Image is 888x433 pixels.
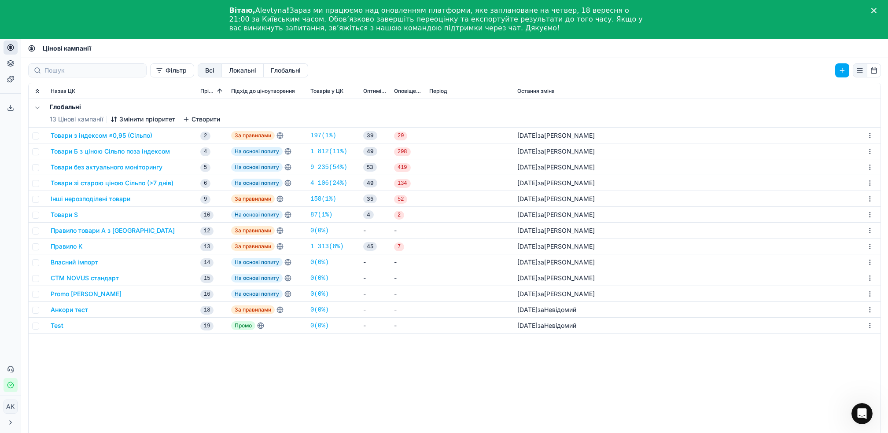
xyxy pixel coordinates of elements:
span: AK [4,400,17,413]
span: [DATE] [517,258,538,266]
span: [DATE] [517,306,538,313]
span: 14 [200,258,214,267]
span: Остання зміна [517,88,555,95]
a: 9 235(54%) [310,163,347,172]
td: - [391,270,426,286]
div: за [PERSON_NAME] [517,242,595,251]
a: 0(0%) [310,258,329,267]
div: за [PERSON_NAME] [517,258,595,267]
span: 2 [394,211,404,220]
span: 15 [200,274,214,283]
a: 4 106(24%) [310,179,347,187]
button: Товари з індексом ≤0,95 (Сільпо) [51,131,152,140]
div: Alevtyna Зараз ми працюємо над оновленням платформи, яке заплановане на четвер, 18 вересня о 21:0... [229,6,645,33]
a: 1 812(11%) [310,147,347,156]
span: Промо [231,321,255,330]
td: - [391,254,426,270]
span: [DATE] [517,147,538,155]
span: 4 [200,147,210,156]
a: 1 313(8%) [310,242,344,251]
a: 0(0%) [310,321,329,330]
span: 19 [200,322,214,330]
button: Правило K [51,242,83,251]
div: Закрити [871,8,880,13]
div: за Невідомий [517,305,576,314]
div: за [PERSON_NAME] [517,163,595,172]
span: [DATE] [517,242,538,250]
button: Товари зі старою ціною Сільпо (>7 днів) [51,179,173,187]
span: [DATE] [517,274,538,282]
span: 13 [200,242,214,251]
span: 2 [200,132,210,140]
button: Expand all [32,86,43,96]
button: global [264,63,308,77]
button: local [222,63,264,77]
span: 5 [200,163,210,172]
span: На основі попиту [231,147,283,156]
span: [DATE] [517,227,538,234]
span: 7 [394,242,404,251]
span: 29 [394,132,407,140]
td: - [391,318,426,334]
span: Підхід до ціноутворення [231,88,295,95]
span: На основі попиту [231,290,283,298]
span: 4 [363,210,374,219]
span: На основі попиту [231,163,283,172]
button: Створити [183,115,220,124]
span: [DATE] [517,163,538,171]
span: Товарів у ЦК [310,88,343,95]
span: 52 [394,195,407,204]
button: Promo [PERSON_NAME] [51,290,122,298]
span: Цінові кампанії [43,44,91,53]
span: 49 [363,179,377,187]
span: [DATE] [517,290,538,297]
div: за [PERSON_NAME] [517,210,595,219]
span: На основі попиту [231,274,283,283]
td: - [360,286,391,302]
span: 49 [363,147,377,156]
span: На основі попиту [231,210,283,219]
span: 298 [394,147,411,156]
button: Товари без актуального моніторингу [51,163,162,172]
span: [DATE] [517,179,538,187]
button: Правило товари А з [GEOGRAPHIC_DATA] [51,226,175,235]
span: На основі попиту [231,179,283,187]
span: На основі попиту [231,258,283,267]
button: Sorted by Пріоритет ascending [215,87,224,95]
span: Оптимізаційні групи [363,88,387,95]
input: Пошук [44,66,141,75]
span: [DATE] [517,195,538,202]
div: за [PERSON_NAME] [517,274,595,283]
button: Змінити пріоритет [111,115,175,124]
button: Товари S [51,210,78,219]
td: - [360,302,391,318]
span: 39 [363,131,377,140]
button: Інші нерозподілені товари [51,194,130,203]
span: [DATE] [517,322,538,329]
span: За правилами [231,131,275,140]
iframe: Intercom live chat [851,403,873,424]
span: Назва ЦК [51,88,75,95]
span: 10 [200,211,214,220]
button: Фільтр [150,63,194,77]
span: 53 [363,163,377,172]
button: AK [4,400,18,414]
div: за [PERSON_NAME] [517,226,595,235]
span: Пріоритет [200,88,215,95]
b: ! [286,6,289,15]
span: За правилами [231,194,275,203]
td: - [360,318,391,334]
span: 134 [394,179,411,188]
span: 12 [200,227,214,235]
button: all [198,63,222,77]
button: Товари Б з ціною Сільпо поза індексом [51,147,170,156]
span: За правилами [231,305,275,314]
div: за Невідомий [517,321,576,330]
a: 0(0%) [310,290,329,298]
span: 18 [200,306,214,315]
span: За правилами [231,226,275,235]
span: 35 [363,194,377,203]
button: Test [51,321,63,330]
div: за [PERSON_NAME] [517,179,595,187]
td: - [391,302,426,318]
